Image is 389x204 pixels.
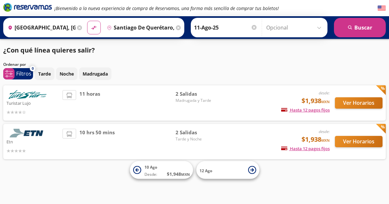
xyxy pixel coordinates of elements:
[200,168,212,173] span: 12 Ago
[281,107,330,113] span: Hasta 12 pagos fijos
[281,146,330,151] span: Hasta 12 pagos fijos
[6,99,59,107] p: Turistar Lujo
[167,171,190,177] span: $ 1,948
[6,138,59,145] p: Etn
[79,129,115,154] span: 10 hrs 50 mins
[3,45,95,55] p: ¿Con qué línea quieres salir?
[335,97,383,109] button: Ver Horarios
[335,136,383,147] button: Ver Horarios
[104,19,175,36] input: Buscar Destino
[38,70,51,77] p: Tarde
[176,98,221,103] span: Madrugada y Tarde
[79,90,100,116] span: 11 horas
[32,66,34,71] span: 0
[3,68,33,79] button: 0Filtros
[176,136,221,142] span: Tarde y Noche
[60,70,74,77] p: Noche
[266,19,324,36] input: Opcional
[378,4,386,12] button: English
[35,67,54,80] button: Tarde
[54,5,279,11] em: ¡Bienvenido a la nueva experiencia de compra de Reservamos, una forma más sencilla de comprar tus...
[334,18,386,37] button: Buscar
[196,161,259,179] button: 12 Ago
[302,96,330,106] span: $1,938
[144,172,157,177] span: Desde:
[319,90,330,96] em: desde:
[56,67,77,80] button: Noche
[16,70,31,78] p: Filtros
[79,67,111,80] button: Madrugada
[194,19,257,36] input: Elegir Fecha
[83,70,108,77] p: Madrugada
[5,19,75,36] input: Buscar Origen
[3,2,52,12] i: Brand Logo
[130,161,193,179] button: 10 AgoDesde:$1,948MXN
[144,164,157,170] span: 10 Ago
[3,62,26,67] p: Ordenar por
[302,135,330,144] span: $1,938
[176,90,221,98] span: 2 Salidas
[6,129,49,138] img: Etn
[176,129,221,136] span: 2 Salidas
[6,90,49,99] img: Turistar Lujo
[321,99,330,104] small: MXN
[319,129,330,134] em: desde:
[321,138,330,143] small: MXN
[3,2,52,14] a: Brand Logo
[181,172,190,177] small: MXN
